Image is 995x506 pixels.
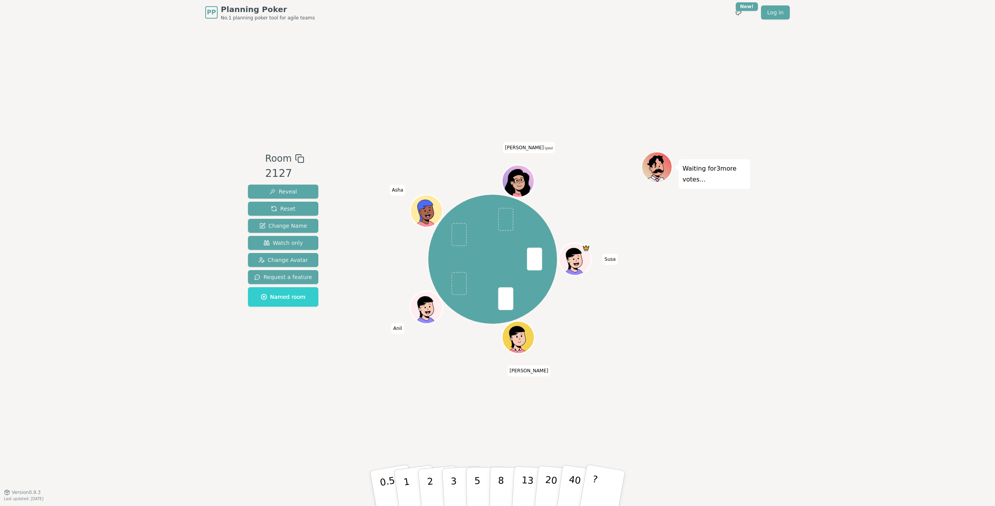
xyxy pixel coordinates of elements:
span: Last updated: [DATE] [4,497,44,501]
span: (you) [544,146,553,150]
div: New! [736,2,758,11]
div: 2127 [265,166,304,181]
span: Reset [271,205,295,213]
button: Version0.9.3 [4,489,41,496]
a: Log in [761,5,790,19]
button: Reset [248,202,318,216]
button: Change Avatar [248,253,318,267]
span: Request a feature [254,273,312,281]
button: Reveal [248,185,318,199]
a: PPPlanning PokerNo.1 planning poker tool for agile teams [205,4,315,21]
button: Watch only [248,236,318,250]
button: New! [731,5,745,19]
span: Change Avatar [258,256,308,264]
span: Click to change your name [390,185,405,195]
span: Change Name [259,222,307,230]
button: Change Name [248,219,318,233]
span: Click to change your name [391,323,404,333]
span: Room [265,152,292,166]
span: No.1 planning poker tool for agile teams [221,15,315,21]
span: Click to change your name [503,142,555,153]
span: Watch only [264,239,303,247]
span: Planning Poker [221,4,315,15]
button: Click to change your avatar [503,166,533,196]
span: Susa is the host [582,244,590,252]
span: PP [207,8,216,17]
span: Version 0.9.3 [12,489,41,496]
button: Named room [248,287,318,307]
p: Waiting for 3 more votes... [683,163,746,185]
span: Reveal [269,188,297,195]
span: Click to change your name [602,254,618,265]
span: Named room [261,293,305,301]
span: Click to change your name [508,365,550,376]
button: Request a feature [248,270,318,284]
